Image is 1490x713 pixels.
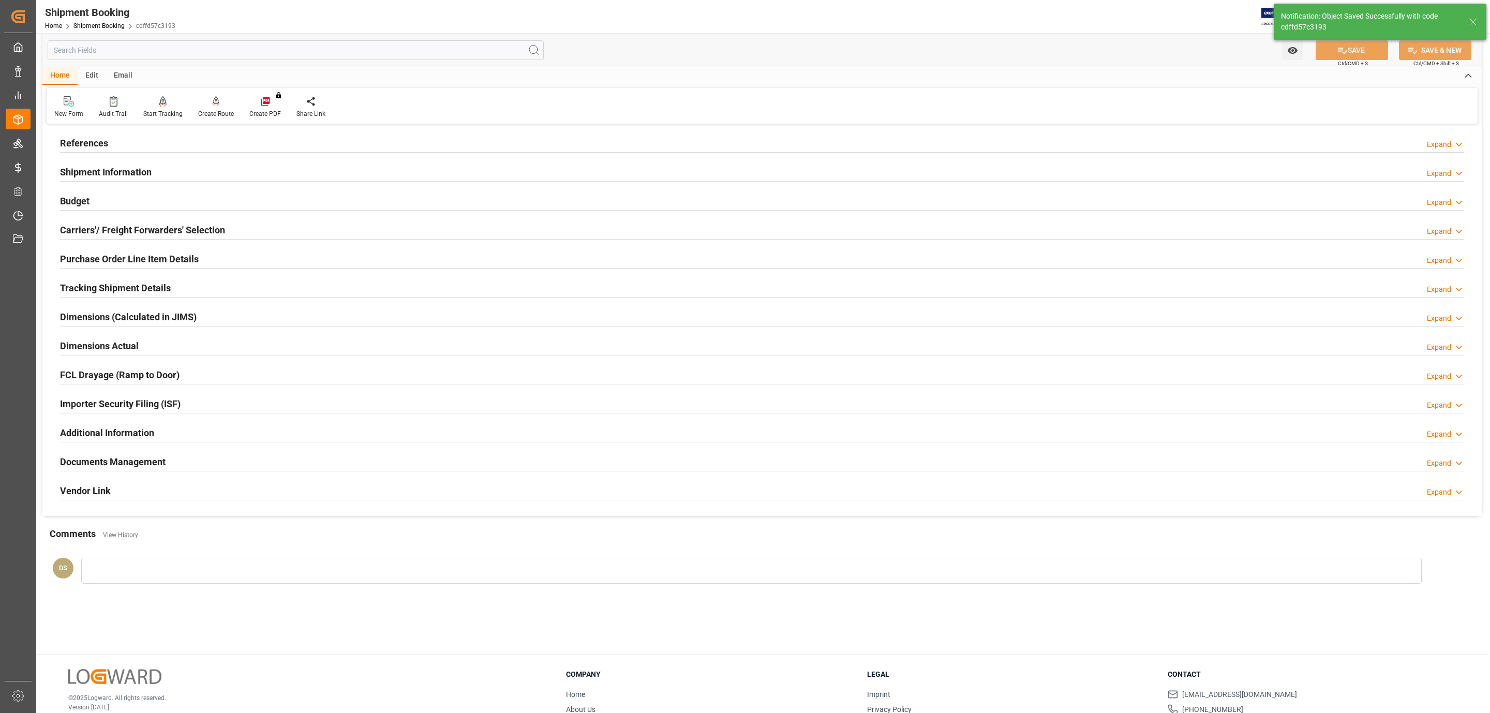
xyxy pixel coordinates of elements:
[1427,400,1451,411] div: Expand
[1338,60,1368,67] span: Ctrl/CMD + S
[1316,40,1388,60] button: SAVE
[60,339,139,353] h2: Dimensions Actual
[103,531,138,539] a: View History
[68,693,540,703] p: © 2025 Logward. All rights reserved.
[1427,226,1451,237] div: Expand
[143,109,183,118] div: Start Tracking
[1182,689,1297,700] span: [EMAIL_ADDRESS][DOMAIN_NAME]
[60,397,181,411] h2: Importer Security Filing (ISF)
[60,136,108,150] h2: References
[1261,8,1297,26] img: Exertis%20JAM%20-%20Email%20Logo.jpg_1722504956.jpg
[78,67,106,85] div: Edit
[867,669,1155,680] h3: Legal
[1413,60,1459,67] span: Ctrl/CMD + Shift + S
[59,564,67,572] span: DS
[1427,487,1451,498] div: Expand
[1168,669,1456,680] h3: Contact
[106,67,140,85] div: Email
[60,252,199,266] h2: Purchase Order Line Item Details
[60,455,166,469] h2: Documents Management
[54,109,83,118] div: New Form
[1427,429,1451,440] div: Expand
[1427,255,1451,266] div: Expand
[1427,371,1451,382] div: Expand
[60,368,180,382] h2: FCL Drayage (Ramp to Door)
[1427,458,1451,469] div: Expand
[1427,342,1451,353] div: Expand
[48,40,544,60] input: Search Fields
[867,690,890,699] a: Imprint
[45,5,175,20] div: Shipment Booking
[1427,139,1451,150] div: Expand
[1282,40,1303,60] button: open menu
[1427,284,1451,295] div: Expand
[73,22,125,29] a: Shipment Booking
[68,703,540,712] p: Version [DATE]
[1281,11,1459,33] div: Notification: Object Saved Successfully with code cdffd57c3193
[1427,313,1451,324] div: Expand
[1427,197,1451,208] div: Expand
[566,669,854,680] h3: Company
[60,426,154,440] h2: Additional Information
[60,223,225,237] h2: Carriers'/ Freight Forwarders' Selection
[68,669,161,684] img: Logward Logo
[566,690,585,699] a: Home
[60,165,152,179] h2: Shipment Information
[50,527,96,541] h2: Comments
[60,194,90,208] h2: Budget
[42,67,78,85] div: Home
[296,109,325,118] div: Share Link
[1399,40,1471,60] button: SAVE & NEW
[60,310,197,324] h2: Dimensions (Calculated in JIMS)
[60,281,171,295] h2: Tracking Shipment Details
[198,109,234,118] div: Create Route
[45,22,62,29] a: Home
[1427,168,1451,179] div: Expand
[99,109,128,118] div: Audit Trail
[60,484,111,498] h2: Vendor Link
